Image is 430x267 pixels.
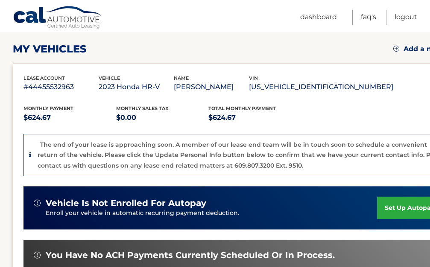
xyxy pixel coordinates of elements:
[13,43,87,55] h2: my vehicles
[208,105,276,111] span: Total Monthly Payment
[174,81,249,93] p: [PERSON_NAME]
[116,105,169,111] span: Monthly sales Tax
[23,105,73,111] span: Monthly Payment
[300,10,337,25] a: Dashboard
[99,75,120,81] span: vehicle
[23,112,116,124] p: $624.67
[249,75,258,81] span: vin
[393,46,399,52] img: add.svg
[13,6,102,30] a: Cal Automotive
[395,10,417,25] a: Logout
[34,200,41,206] img: alert-white.svg
[46,209,377,218] p: Enroll your vehicle in automatic recurring payment deduction.
[249,81,393,93] p: [US_VEHICLE_IDENTIFICATION_NUMBER]
[361,10,376,25] a: FAQ's
[34,252,41,258] img: alert-white.svg
[23,75,65,81] span: lease account
[23,81,99,93] p: #44455532963
[116,112,209,124] p: $0.00
[99,81,174,93] p: 2023 Honda HR-V
[174,75,189,81] span: name
[46,198,206,209] span: vehicle is not enrolled for autopay
[208,112,301,124] p: $624.67
[46,250,335,261] span: You have no ACH payments currently scheduled or in process.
